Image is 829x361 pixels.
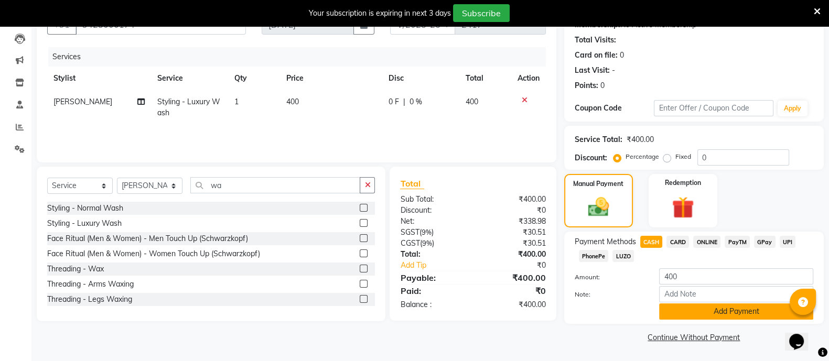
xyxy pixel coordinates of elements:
[575,236,636,247] span: Payment Methods
[575,65,610,76] div: Last Visit:
[473,271,554,284] div: ₹400.00
[567,272,652,282] label: Amount:
[725,236,750,248] span: PayTM
[392,238,473,249] div: ( )
[640,236,663,248] span: CASH
[389,96,399,107] span: 0 F
[473,205,554,216] div: ₹0
[392,205,473,216] div: Discount:
[382,67,459,90] th: Disc
[666,236,689,248] span: CARD
[280,67,382,90] th: Price
[473,194,554,205] div: ₹400.00
[473,216,554,227] div: ₹338.98
[575,103,654,114] div: Coupon Code
[780,236,796,248] span: UPI
[400,178,424,189] span: Total
[47,218,122,229] div: Styling - Luxury Wash
[422,239,432,247] span: 9%
[487,260,554,271] div: ₹0
[785,319,819,351] iframe: chat widget
[157,97,220,117] span: Styling - Luxury Wash
[392,271,473,284] div: Payable:
[403,96,405,107] span: |
[410,96,422,107] span: 0 %
[659,286,813,302] input: Add Note
[392,249,473,260] div: Total:
[582,195,616,219] img: _cash.svg
[754,236,776,248] span: GPay
[47,203,123,214] div: Styling - Normal Wash
[473,299,554,310] div: ₹400.00
[693,236,720,248] span: ONLINE
[47,294,132,305] div: Threading - Legs Waxing
[234,97,239,106] span: 1
[626,152,659,161] label: Percentage
[392,194,473,205] div: Sub Total:
[47,67,151,90] th: Stylist
[579,250,609,262] span: PhonePe
[453,4,510,22] button: Subscribe
[575,80,598,91] div: Points:
[47,248,260,259] div: Face Ritual (Men & Women) - Women Touch Up (Schwarzkopf)
[612,65,615,76] div: -
[511,67,546,90] th: Action
[473,285,554,297] div: ₹0
[665,194,701,221] img: _gift.svg
[473,238,554,249] div: ₹30.51
[575,134,622,145] div: Service Total:
[48,47,554,67] div: Services
[47,233,248,244] div: Face Ritual (Men & Women) - Men Touch Up (Schwarzkopf)
[466,97,478,106] span: 400
[778,101,808,116] button: Apply
[47,279,134,290] div: Threading - Arms Waxing
[612,250,634,262] span: LUZO
[392,227,473,238] div: ( )
[392,285,473,297] div: Paid:
[151,67,228,90] th: Service
[400,238,419,248] span: CGST
[286,97,299,106] span: 400
[309,8,451,19] div: Your subscription is expiring in next 3 days
[675,152,691,161] label: Fixed
[573,179,623,189] label: Manual Payment
[421,228,431,236] span: 9%
[575,152,607,163] div: Discount:
[620,50,624,61] div: 0
[392,299,473,310] div: Balance :
[392,216,473,227] div: Net:
[665,178,701,188] label: Redemption
[47,264,104,275] div: Threading - Wax
[659,303,813,320] button: Add Payment
[400,227,419,237] span: SGST
[567,290,652,299] label: Note:
[190,177,360,193] input: Search or Scan
[473,249,554,260] div: ₹400.00
[459,67,511,90] th: Total
[566,332,822,343] a: Continue Without Payment
[228,67,279,90] th: Qty
[654,100,773,116] input: Enter Offer / Coupon Code
[392,260,486,271] a: Add Tip
[627,134,654,145] div: ₹400.00
[659,268,813,285] input: Amount
[473,227,554,238] div: ₹30.51
[53,97,112,106] span: [PERSON_NAME]
[575,50,618,61] div: Card on file:
[575,35,616,46] div: Total Visits:
[600,80,605,91] div: 0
